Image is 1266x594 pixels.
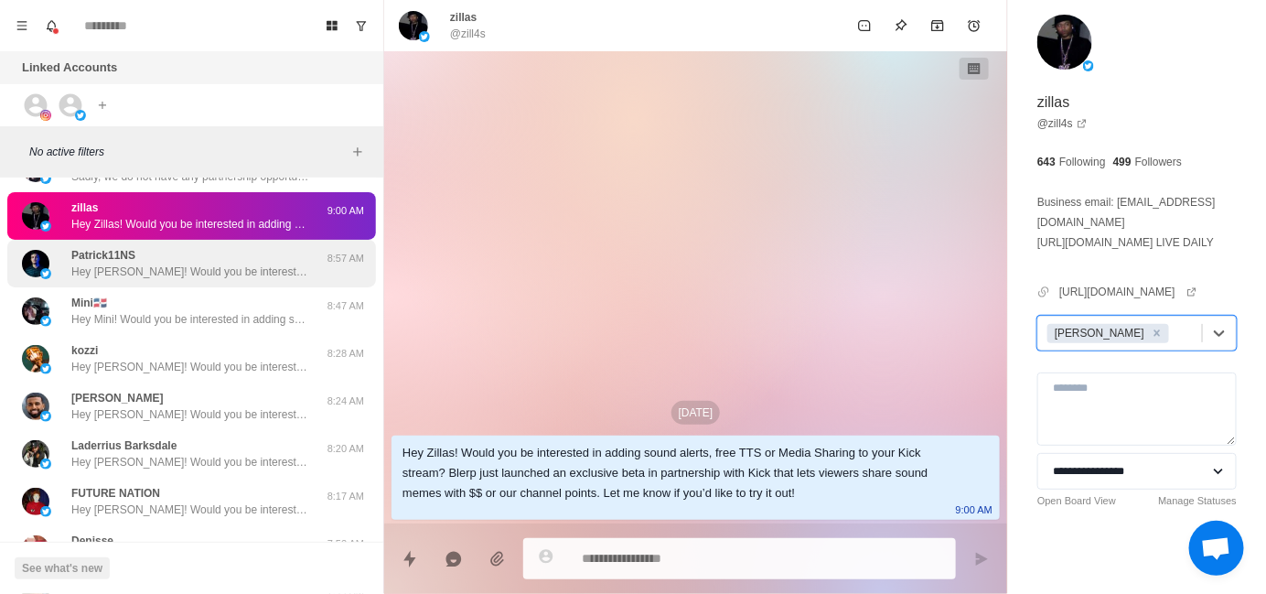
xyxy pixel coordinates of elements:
button: Add media [479,541,516,578]
button: See what's new [15,557,110,579]
p: [PERSON_NAME] [71,390,164,406]
a: [URL][DOMAIN_NAME] [1059,284,1197,300]
p: Hey [PERSON_NAME]! Would you be interested in adding sound alerts, free TTS or Media Sharing to y... [71,406,309,423]
p: 643 [1037,154,1056,170]
p: Hey [PERSON_NAME]! Would you be interested in adding sound alerts, free TTS or Media Sharing to y... [71,359,309,375]
p: [DATE] [671,401,721,425]
p: Laderrius Barksdale [71,437,177,454]
img: picture [22,202,49,230]
p: 9:00 AM [323,203,369,219]
p: Linked Accounts [22,59,117,77]
img: picture [22,393,49,420]
a: Manage Statuses [1158,493,1237,509]
p: kozzi [71,342,98,359]
p: No active filters [29,144,347,160]
img: picture [1083,60,1094,71]
img: picture [40,110,51,121]
img: picture [40,173,51,184]
p: zillas [1037,92,1070,113]
img: picture [22,345,49,373]
img: picture [40,268,51,279]
button: Pin [883,7,919,44]
p: @zill4s [450,26,486,42]
img: picture [419,31,430,42]
img: picture [22,535,49,563]
img: picture [75,110,86,121]
p: 499 [1113,154,1132,170]
button: Add filters [347,141,369,163]
p: 9:00 AM [956,500,992,520]
button: Send message [963,541,1000,578]
div: Open chat [1189,521,1244,576]
button: Add reminder [956,7,992,44]
img: picture [40,363,51,374]
img: picture [40,316,51,327]
img: picture [40,459,51,470]
p: Hey Zillas! Would you be interested in adding sound alerts, free TTS or Media Sharing to your Kic... [71,216,309,232]
button: Menu [7,11,37,40]
p: 8:47 AM [323,298,369,314]
button: Quick replies [392,541,428,578]
p: 8:17 AM [323,489,369,504]
button: Reply with AI [435,541,472,578]
button: Show unread conversations [347,11,376,40]
p: 8:20 AM [323,441,369,457]
p: 8:28 AM [323,346,369,362]
button: Add account [91,94,113,116]
p: Hey [PERSON_NAME]! Would you be interested in adding sound alerts, free TTS or Media Sharing to y... [71,264,309,280]
p: zillas [450,9,477,26]
p: Denisse [71,533,113,549]
p: Hey [PERSON_NAME]! Would you be interested in adding sound alerts, free TTS or Media Sharing to y... [71,454,309,470]
button: Board View [317,11,347,40]
a: @zill4s [1037,115,1088,132]
p: 8:57 AM [323,251,369,266]
p: 8:24 AM [323,394,369,409]
img: picture [40,506,51,517]
p: Business email: [EMAIL_ADDRESS][DOMAIN_NAME] [URL][DOMAIN_NAME] LIVE DAILY [1037,192,1237,253]
img: picture [22,440,49,468]
p: FUTURE NATION [71,485,160,502]
div: [PERSON_NAME] [1049,324,1147,343]
p: Patrick11NS [71,247,135,264]
img: picture [22,297,49,325]
img: picture [1037,15,1092,70]
p: Followers [1135,154,1182,170]
p: Hey [PERSON_NAME]! Would you be interested in adding sound alerts, free TTS or Media Sharing to y... [71,502,309,518]
img: picture [399,11,428,40]
p: zillas [71,200,98,216]
p: Mini🇩🇴 [71,295,107,311]
p: Hey Mini! Would you be interested in adding sound alerts, free TTS or Media Sharing to your Kick ... [71,311,309,328]
button: Notifications [37,11,66,40]
img: picture [22,250,49,277]
a: Open Board View [1037,493,1116,509]
div: Hey Zillas! Would you be interested in adding sound alerts, free TTS or Media Sharing to your Kic... [402,443,960,503]
p: Following [1059,154,1106,170]
button: Mark as unread [846,7,883,44]
p: 7:52 AM [323,536,369,552]
img: picture [22,488,49,515]
div: Remove Jayson [1147,324,1167,343]
img: picture [40,221,51,232]
img: picture [40,411,51,422]
button: Archive [919,7,956,44]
